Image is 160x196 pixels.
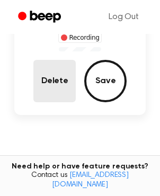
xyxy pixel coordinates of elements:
[52,172,129,189] a: [EMAIL_ADDRESS][DOMAIN_NAME]
[98,4,149,30] a: Log Out
[33,60,76,102] button: Delete Audio Record
[11,7,70,28] a: Beep
[58,32,102,43] div: Recording
[6,171,154,190] span: Contact us
[84,60,127,102] button: Save Audio Record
